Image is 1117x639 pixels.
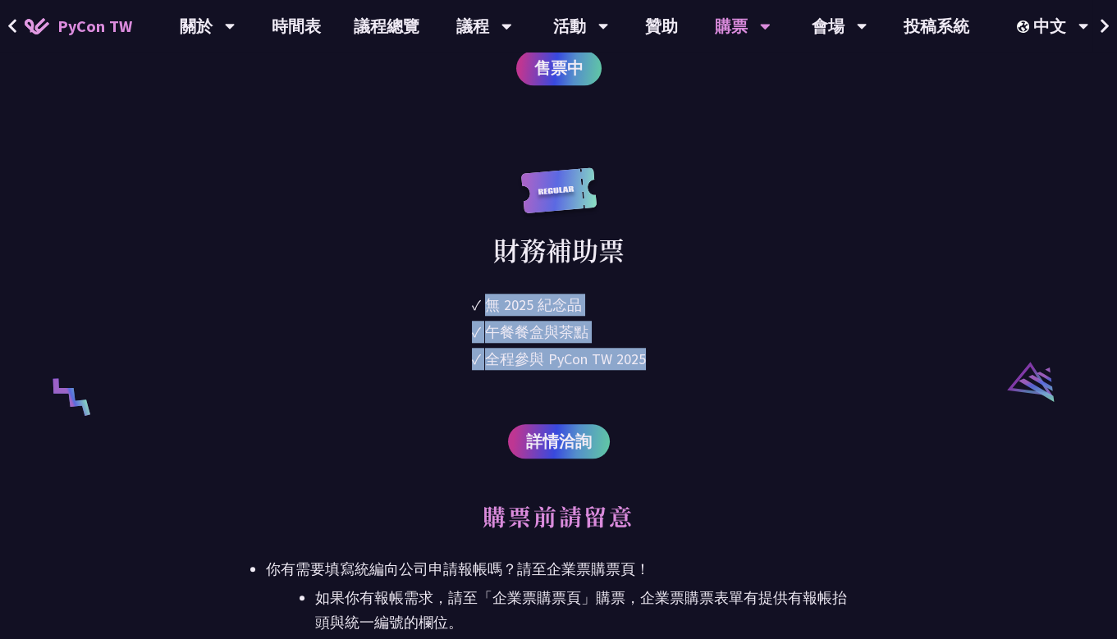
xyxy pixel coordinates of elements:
[472,348,646,370] li: ✓
[508,424,610,459] a: 詳情洽詢
[485,321,588,343] div: 午餐餐盒與茶點
[1017,21,1033,33] img: Locale Icon
[57,14,132,39] span: PyCon TW
[485,294,582,316] div: 無 2025 紀念品
[315,586,851,635] li: 如果你有報帳需求，請至「企業票購票頁」購票，企業票購票表單有提供有報帳抬頭與統一編號的欄位。
[8,6,149,47] a: PyCon TW
[516,51,602,85] a: 售票中
[493,230,625,269] div: 財務補助票
[526,429,592,454] span: 詳情洽詢
[472,321,646,343] li: ✓
[25,18,49,34] img: Home icon of PyCon TW 2025
[534,56,584,80] span: 售票中
[266,500,851,549] h2: 購票前請留意
[472,294,646,316] li: ✓
[518,167,600,230] img: regular.8f272d9.svg
[485,348,646,370] div: 全程參與 PyCon TW 2025
[266,557,851,582] div: 你有需要填寫統編向公司申請報帳嗎？請至企業票購票頁！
